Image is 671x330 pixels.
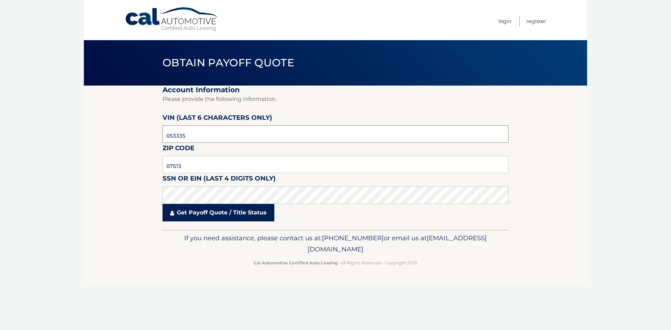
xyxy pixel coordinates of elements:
p: Please provide the following information. [163,94,508,104]
strong: Cal Automotive Certified Auto Leasing [254,260,338,265]
p: If you need assistance, please contact us at: or email us at [167,233,504,255]
a: Login [498,15,511,27]
p: - All Rights Reserved - Copyright 2025 [167,259,504,266]
label: Zip Code [163,143,194,156]
a: Register [526,15,546,27]
span: Obtain Payoff Quote [163,56,294,69]
a: Cal Automotive [125,7,219,32]
span: [PHONE_NUMBER] [322,234,384,242]
h2: Account Information [163,86,508,94]
label: VIN (last 6 characters only) [163,112,272,125]
label: SSN or EIN (last 4 digits only) [163,173,276,186]
a: Get Payoff Quote / Title Status [163,204,274,221]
